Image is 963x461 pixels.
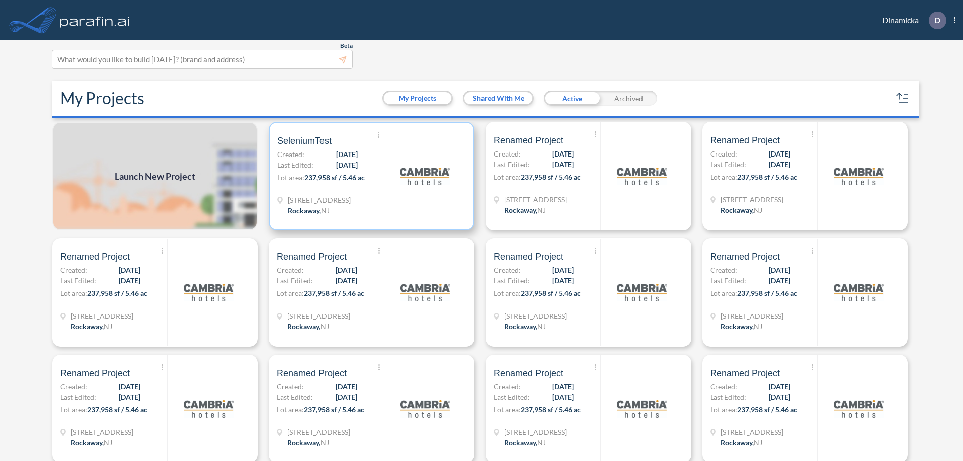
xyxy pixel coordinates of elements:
span: 321 Mt Hope Ave [721,311,783,321]
span: Last Edited: [710,275,746,286]
img: logo [617,384,667,434]
span: Renamed Project [494,251,563,263]
span: Lot area: [710,173,737,181]
img: logo [58,10,132,30]
div: Dinamicka [867,12,955,29]
div: Rockaway, NJ [71,321,112,332]
img: logo [834,267,884,318]
span: Rockaway , [288,206,321,215]
span: Renamed Project [494,367,563,379]
span: Rockaway , [71,438,104,447]
span: Created: [494,381,521,392]
span: Last Edited: [277,160,313,170]
span: Lot area: [710,289,737,297]
span: [DATE] [552,265,574,275]
span: 237,958 sf / 5.46 ac [304,405,364,414]
span: 321 Mt Hope Ave [71,311,133,321]
span: 321 Mt Hope Ave [504,311,567,321]
span: NJ [754,438,762,447]
span: Lot area: [60,405,87,414]
span: Created: [60,381,87,392]
img: logo [184,267,234,318]
span: SeleniumTest [277,135,332,147]
span: Last Edited: [710,159,746,170]
span: [DATE] [552,148,574,159]
span: [DATE] [119,265,140,275]
span: Last Edited: [277,275,313,286]
span: Rockaway , [287,322,320,331]
span: Lot area: [277,405,304,414]
span: Renamed Project [710,367,780,379]
span: Lot area: [277,289,304,297]
span: 237,958 sf / 5.46 ac [87,289,147,297]
a: Launch New Project [52,122,258,230]
span: Last Edited: [494,275,530,286]
span: [DATE] [769,392,790,402]
span: [DATE] [552,381,574,392]
span: NJ [104,322,112,331]
span: Renamed Project [494,134,563,146]
img: logo [400,267,450,318]
span: Rockaway , [504,322,537,331]
span: Created: [494,148,521,159]
span: 321 Mt Hope Ave [287,427,350,437]
span: Rockaway , [504,438,537,447]
span: 321 Mt Hope Ave [288,195,351,205]
span: Rockaway , [71,322,104,331]
span: Created: [60,265,87,275]
span: 237,958 sf / 5.46 ac [521,289,581,297]
span: Launch New Project [115,170,195,183]
span: Last Edited: [710,392,746,402]
span: Rockaway , [721,438,754,447]
span: Lot area: [277,173,304,182]
div: Rockaway, NJ [71,437,112,448]
span: Last Edited: [277,392,313,402]
div: Rockaway, NJ [721,437,762,448]
p: D [934,16,940,25]
button: My Projects [384,92,451,104]
span: Lot area: [494,173,521,181]
div: Active [544,91,600,106]
span: Last Edited: [494,159,530,170]
span: NJ [104,438,112,447]
span: NJ [537,438,546,447]
span: NJ [754,206,762,214]
span: Rockaway , [504,206,537,214]
span: Renamed Project [277,251,347,263]
span: Created: [710,148,737,159]
span: Renamed Project [710,134,780,146]
span: Created: [710,381,737,392]
span: NJ [754,322,762,331]
span: [DATE] [336,265,357,275]
span: Last Edited: [60,392,96,402]
span: 237,958 sf / 5.46 ac [304,289,364,297]
span: 321 Mt Hope Ave [504,194,567,205]
span: Last Edited: [494,392,530,402]
div: Rockaway, NJ [287,437,329,448]
span: Created: [277,265,304,275]
div: Rockaway, NJ [504,437,546,448]
span: NJ [321,206,330,215]
span: [DATE] [769,265,790,275]
button: Shared With Me [464,92,532,104]
span: NJ [320,438,329,447]
img: logo [400,384,450,434]
span: 237,958 sf / 5.46 ac [521,173,581,181]
span: Renamed Project [60,251,130,263]
span: NJ [320,322,329,331]
div: Rockaway, NJ [504,205,546,215]
span: 237,958 sf / 5.46 ac [737,289,797,297]
div: Rockaway, NJ [504,321,546,332]
span: Created: [494,265,521,275]
span: Lot area: [494,405,521,414]
span: NJ [537,322,546,331]
h2: My Projects [60,89,144,108]
span: 321 Mt Hope Ave [71,427,133,437]
div: Rockaway, NJ [721,321,762,332]
button: sort [895,90,911,106]
span: [DATE] [336,149,358,160]
span: [DATE] [336,275,357,286]
span: 237,958 sf / 5.46 ac [737,173,797,181]
span: 321 Mt Hope Ave [721,427,783,437]
span: Lot area: [710,405,737,414]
